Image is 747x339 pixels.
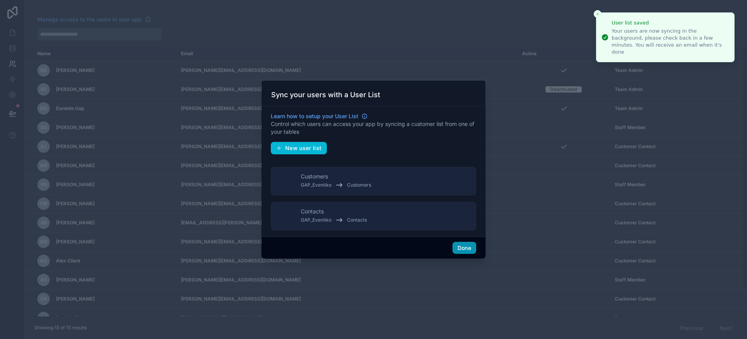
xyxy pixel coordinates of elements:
button: CustomersGAP_EventikoCustomers [271,167,476,196]
button: ContactsGAP_EventikoContacts [271,202,476,231]
button: Done [452,242,476,254]
span: Customers [347,182,371,188]
button: New user list [271,142,327,154]
span: GAP_Eventiko [301,217,331,223]
p: Control which users can access your app by syncing a customer list from one of your tables [271,120,476,136]
div: User list saved [612,19,728,27]
button: Close toast [594,10,601,18]
span: GAP_Eventiko [301,182,331,188]
span: Customers [301,173,328,180]
a: Learn how to setup your User List [271,112,368,120]
h3: Sync your users with a User List [271,90,380,100]
span: Contacts [347,217,367,223]
span: Contacts [301,208,324,215]
span: Learn how to setup your User List [271,112,358,120]
div: Your users are now syncing in the background, please check back in a few minutes. You will receiv... [612,28,728,56]
span: New user list [285,145,322,152]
